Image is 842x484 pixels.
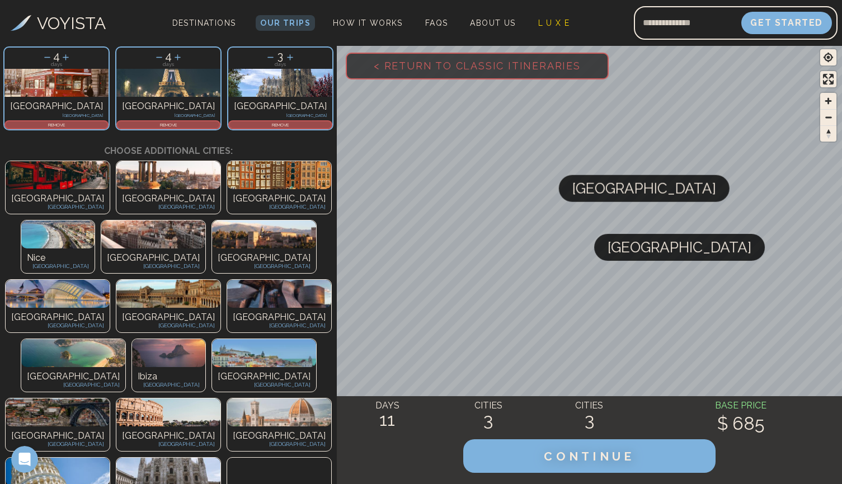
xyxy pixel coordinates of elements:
[277,49,283,63] span: 3
[27,380,120,389] p: [GEOGRAPHIC_DATA]
[4,62,109,67] p: days
[10,100,103,113] p: [GEOGRAPHIC_DATA]
[425,18,448,27] span: FAQs
[116,398,220,426] img: Photo of undefined
[227,280,331,308] img: Photo of undefined
[820,125,836,142] button: Reset bearing to north
[233,311,326,324] p: [GEOGRAPHIC_DATA]
[116,62,220,67] p: days
[122,429,215,443] p: [GEOGRAPHIC_DATA]
[10,113,103,118] p: [GEOGRAPHIC_DATA]
[640,399,842,412] h4: BASE PRICE
[438,399,539,412] h4: CITIES
[233,440,326,448] p: [GEOGRAPHIC_DATA]
[11,446,38,473] iframe: Intercom live chat
[122,113,215,118] p: [GEOGRAPHIC_DATA]
[11,203,104,211] p: [GEOGRAPHIC_DATA]
[218,370,311,383] p: [GEOGRAPHIC_DATA]
[122,192,215,205] p: [GEOGRAPHIC_DATA]
[21,339,125,367] img: Photo of undefined
[228,69,332,97] img: Photo of barcelona
[227,398,331,426] img: Photo of undefined
[122,321,215,330] p: [GEOGRAPHIC_DATA]
[11,192,104,205] p: [GEOGRAPHIC_DATA]
[233,321,326,330] p: [GEOGRAPHIC_DATA]
[212,220,316,248] img: Photo of undefined
[6,280,110,308] img: Photo of undefined
[538,18,570,27] span: L U X E
[27,370,120,383] p: [GEOGRAPHIC_DATA]
[229,121,331,128] p: REMOVE
[101,220,205,248] img: Photo of undefined
[228,62,332,67] p: days
[21,220,95,248] img: Photo of undefined
[256,15,315,31] a: Our Trips
[218,262,311,270] p: [GEOGRAPHIC_DATA]
[328,15,407,31] a: How It Works
[234,113,327,118] p: [GEOGRAPHIC_DATA]
[53,49,60,63] span: 4
[741,12,832,34] button: Get Started
[333,18,403,27] span: How It Works
[138,380,200,389] p: [GEOGRAPHIC_DATA]
[260,18,311,27] span: Our Trips
[820,109,836,125] button: Zoom out
[4,69,109,97] img: Photo of london
[820,71,836,87] button: Enter fullscreen
[6,398,110,426] img: Photo of undefined
[8,133,328,158] h3: Choose additional cities:
[539,399,640,412] h4: CITIES
[465,15,520,31] a: About Us
[233,203,326,211] p: [GEOGRAPHIC_DATA]
[6,161,110,189] img: Photo of undefined
[37,11,106,36] h3: VOYISTA
[11,11,106,36] a: VOYISTA
[116,69,220,97] img: Photo of paris
[608,234,751,261] span: [GEOGRAPHIC_DATA]
[337,44,842,484] canvas: Map
[337,410,438,430] h2: 11
[107,251,200,265] p: [GEOGRAPHIC_DATA]
[820,126,836,142] span: Reset bearing to north
[233,429,326,443] p: [GEOGRAPHIC_DATA]
[227,161,331,189] img: Photo of undefined
[122,100,215,113] p: [GEOGRAPHIC_DATA]
[11,440,104,448] p: [GEOGRAPHIC_DATA]
[218,380,311,389] p: [GEOGRAPHIC_DATA]
[168,14,241,47] span: Destinations
[122,311,215,324] p: [GEOGRAPHIC_DATA]
[165,49,172,63] span: 4
[346,53,609,79] button: < Return to Classic Itineraries
[117,121,219,128] p: REMOVE
[218,251,311,265] p: [GEOGRAPHIC_DATA]
[544,449,634,463] span: CONTINUE
[27,262,89,270] p: [GEOGRAPHIC_DATA]
[640,413,842,434] h2: $ 685
[438,410,539,430] h2: 3
[820,110,836,125] span: Zoom out
[470,18,515,27] span: About Us
[11,15,31,31] img: Voyista Logo
[11,311,104,324] p: [GEOGRAPHIC_DATA]
[212,339,316,367] img: Photo of undefined
[116,280,220,308] img: Photo of undefined
[132,339,205,367] img: Photo of undefined
[122,203,215,211] p: [GEOGRAPHIC_DATA]
[234,100,327,113] p: [GEOGRAPHIC_DATA]
[820,49,836,65] button: Find my location
[27,251,89,265] p: Nice
[337,399,438,412] h4: DAYS
[11,429,104,443] p: [GEOGRAPHIC_DATA]
[107,262,200,270] p: [GEOGRAPHIC_DATA]
[463,452,716,463] a: CONTINUE
[421,15,453,31] a: FAQs
[122,440,215,448] p: [GEOGRAPHIC_DATA]
[820,93,836,109] button: Zoom in
[138,370,200,383] p: Ibiza
[463,439,716,473] button: CONTINUE
[534,15,575,31] a: L U X E
[572,175,716,202] span: [GEOGRAPHIC_DATA]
